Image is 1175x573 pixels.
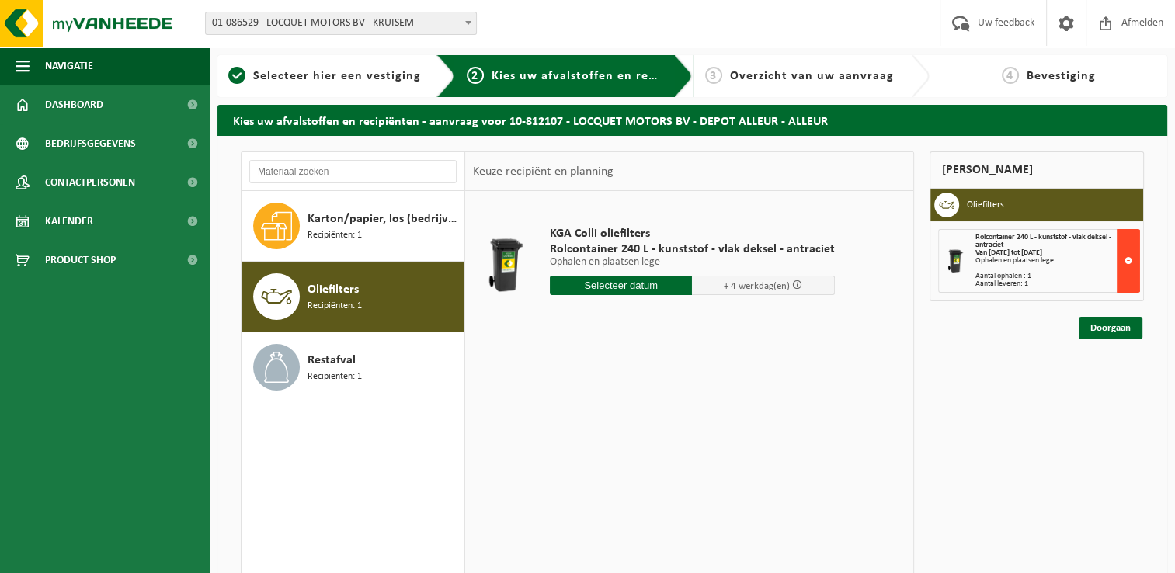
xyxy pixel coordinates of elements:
[205,12,477,35] span: 01-086529 - LOCQUET MOTORS BV - KRUISEM
[930,151,1144,189] div: [PERSON_NAME]
[242,191,464,262] button: Karton/papier, los (bedrijven) Recipiënten: 1
[975,233,1111,249] span: Rolcontainer 240 L - kunststof - vlak deksel - antraciet
[492,70,705,82] span: Kies uw afvalstoffen en recipiënten
[967,193,1004,217] h3: Oliefilters
[308,370,362,384] span: Recipiënten: 1
[45,202,93,241] span: Kalender
[465,152,621,191] div: Keuze recipiënt en planning
[308,351,356,370] span: Restafval
[705,67,722,84] span: 3
[308,210,460,228] span: Karton/papier, los (bedrijven)
[730,70,894,82] span: Overzicht van uw aanvraag
[308,280,359,299] span: Oliefilters
[45,47,93,85] span: Navigatie
[975,273,1139,280] div: Aantal ophalen : 1
[1002,67,1019,84] span: 4
[1027,70,1096,82] span: Bevestiging
[217,105,1167,135] h2: Kies uw afvalstoffen en recipiënten - aanvraag voor 10-812107 - LOCQUET MOTORS BV - DEPOT ALLEUR ...
[550,276,693,295] input: Selecteer datum
[308,228,362,243] span: Recipiënten: 1
[467,67,484,84] span: 2
[225,67,424,85] a: 1Selecteer hier een vestiging
[975,257,1139,265] div: Ophalen en plaatsen lege
[975,280,1139,288] div: Aantal leveren: 1
[45,85,103,124] span: Dashboard
[228,67,245,84] span: 1
[550,226,835,241] span: KGA Colli oliefilters
[550,257,835,268] p: Ophalen en plaatsen lege
[308,299,362,314] span: Recipiënten: 1
[45,163,135,202] span: Contactpersonen
[242,262,464,332] button: Oliefilters Recipiënten: 1
[724,281,790,291] span: + 4 werkdag(en)
[242,332,464,402] button: Restafval Recipiënten: 1
[550,241,835,257] span: Rolcontainer 240 L - kunststof - vlak deksel - antraciet
[45,124,136,163] span: Bedrijfsgegevens
[975,248,1042,257] strong: Van [DATE] tot [DATE]
[206,12,476,34] span: 01-086529 - LOCQUET MOTORS BV - KRUISEM
[249,160,457,183] input: Materiaal zoeken
[1079,317,1142,339] a: Doorgaan
[253,70,421,82] span: Selecteer hier een vestiging
[45,241,116,280] span: Product Shop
